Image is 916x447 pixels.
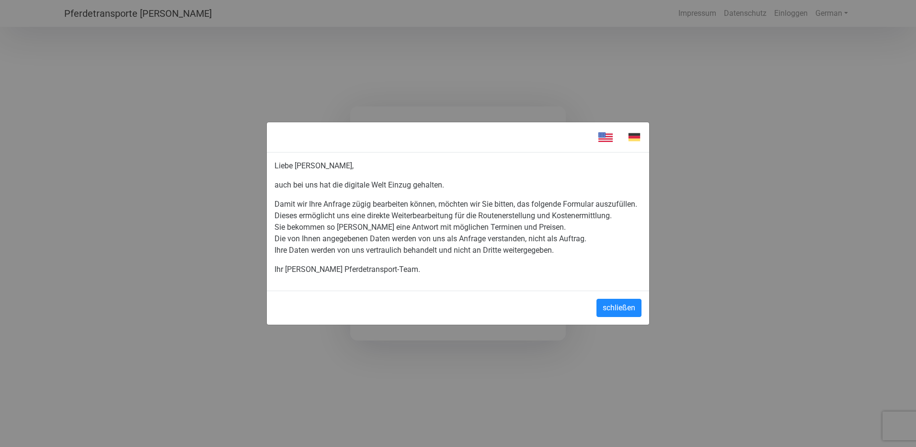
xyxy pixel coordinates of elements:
[275,264,641,275] p: Ihr [PERSON_NAME] Pferdetransport-Team.
[275,160,641,172] p: Liebe [PERSON_NAME],
[620,130,649,144] img: de
[596,299,641,317] button: schließen
[275,199,641,256] p: Damit wir Ihre Anfrage zügig bearbeiten können, möchten wir Sie bitten, das folgende Formular aus...
[591,130,620,144] img: en
[275,179,641,191] p: auch bei uns hat die digitale Welt Einzug gehalten.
